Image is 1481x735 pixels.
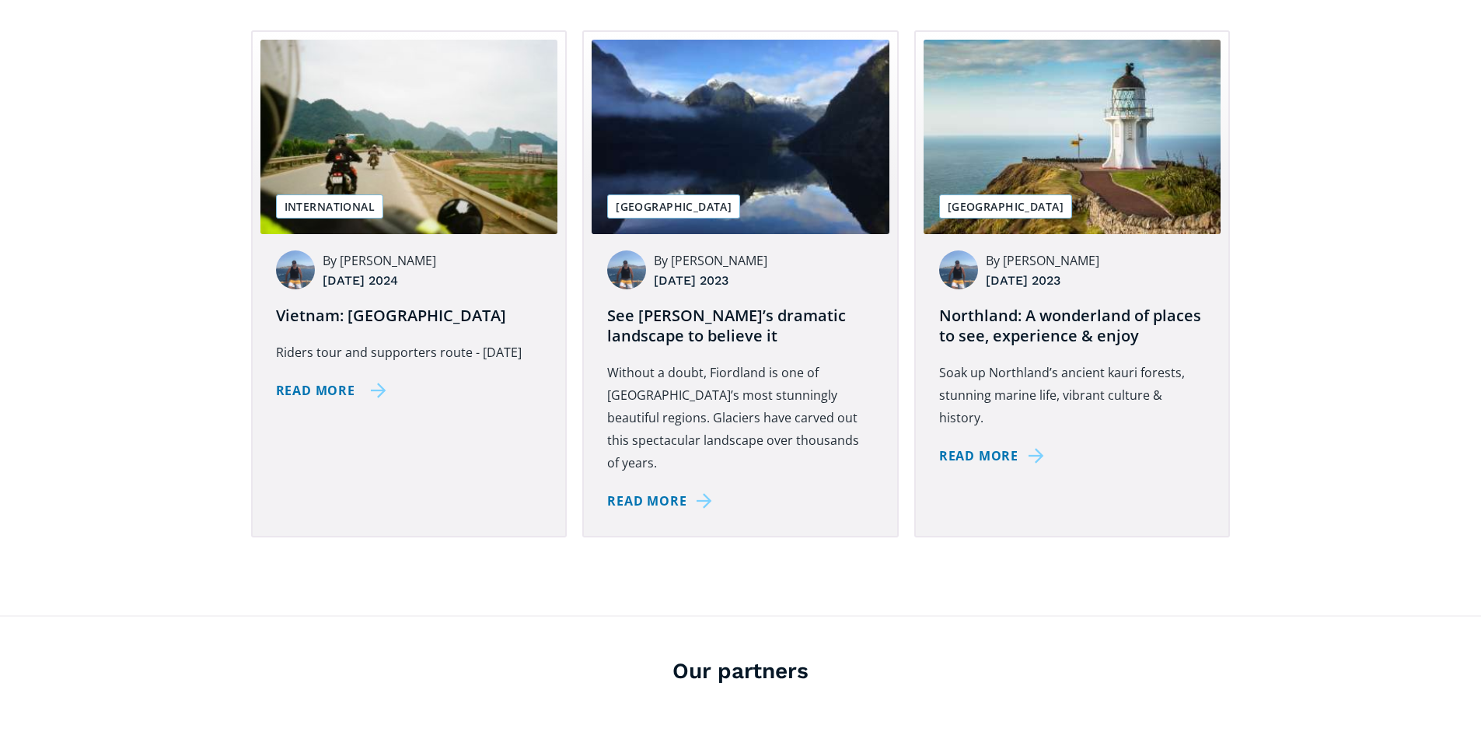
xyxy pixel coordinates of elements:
div: [DATE] [986,272,1028,289]
div: [PERSON_NAME] [340,252,436,269]
div: 2023 [700,272,728,289]
div: [GEOGRAPHIC_DATA] [939,194,1072,219]
a: Northland: A wonderland of places to see, experience & enjoyBy[PERSON_NAME][DATE]2023Soak up Nort... [914,30,1231,537]
div: By [986,252,1000,269]
div: Read more [939,445,1018,467]
div: 2023 [1032,272,1060,289]
a: See [PERSON_NAME]’s dramatic landscape to believe itBy[PERSON_NAME][DATE]2023Without a doubt, Fio... [582,30,899,537]
p: Without a doubt, Fiordland is one of [GEOGRAPHIC_DATA]’s most stunningly beautiful regions. Glaci... [607,362,874,474]
div: By [654,252,668,269]
div: [DATE] [654,272,696,289]
div: [PERSON_NAME] [1003,252,1099,269]
h4: Northland: A wonderland of places to see, experience & enjoy [939,306,1206,346]
h4: Vietnam: [GEOGRAPHIC_DATA] [276,306,543,326]
div: [PERSON_NAME] [671,252,767,269]
div: [GEOGRAPHIC_DATA] [607,194,740,219]
h4: See [PERSON_NAME]’s dramatic landscape to believe it [607,306,874,346]
div: [DATE] [323,272,365,289]
p: Riders tour and supporters route - [DATE] [276,341,543,364]
div: Read more [607,490,686,513]
div: Read more [276,380,355,402]
p: Soak up Northland’s ancient kauri forests, stunning marine life, vibrant culture & history. [939,362,1206,429]
a: Vietnam: [GEOGRAPHIC_DATA]By[PERSON_NAME][DATE]2024Riders tour and supporters route - [DATE]Read ... [251,30,568,537]
div: International [276,194,383,219]
div: By [323,252,337,269]
div: 2024 [369,272,398,289]
h4: Our partners [251,656,1231,686]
